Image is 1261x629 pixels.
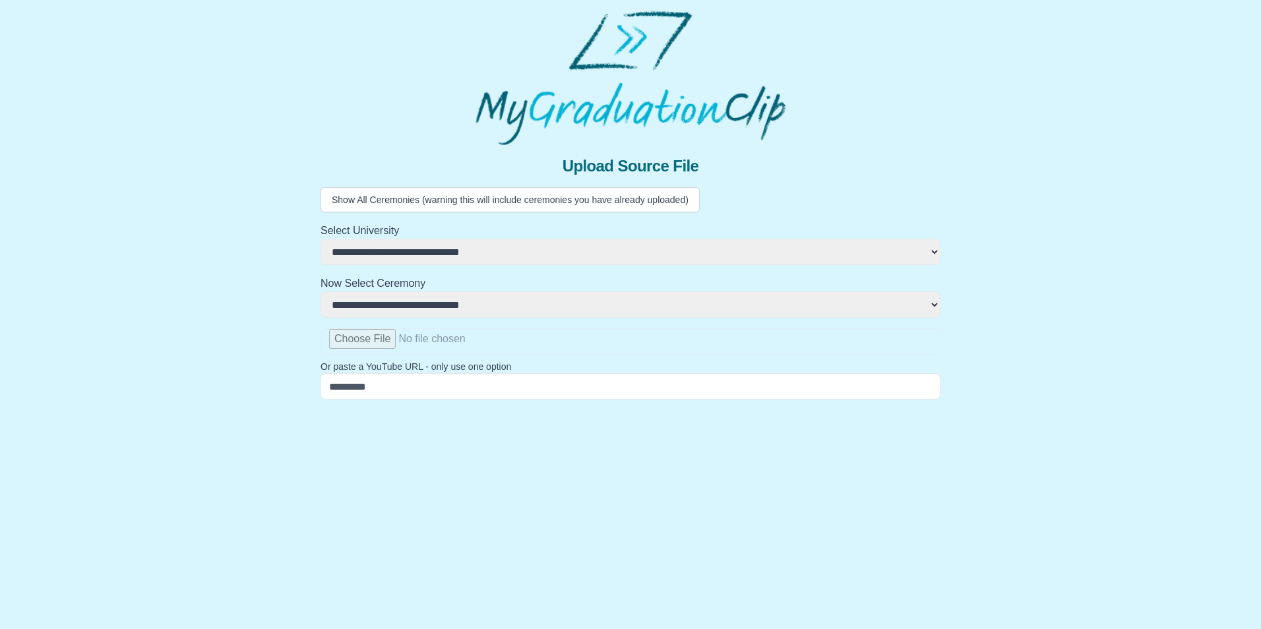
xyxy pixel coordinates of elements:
[321,187,700,212] button: Show All Ceremonies (warning this will include ceremonies you have already uploaded)
[563,156,699,177] span: Upload Source File
[321,223,940,239] h2: Select University
[321,276,940,291] h2: Now Select Ceremony
[321,360,940,373] p: Or paste a YouTube URL - only use one option
[476,11,785,145] img: MyGraduationClip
